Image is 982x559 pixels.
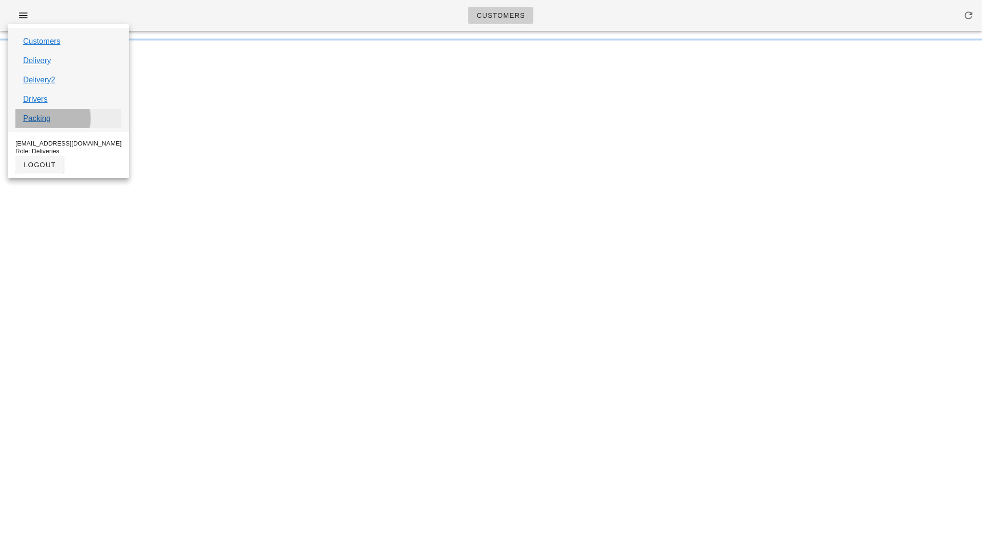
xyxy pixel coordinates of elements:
[23,113,51,124] a: Packing
[23,93,48,105] a: Drivers
[23,55,51,67] a: Delivery
[23,36,60,47] a: Customers
[15,140,121,147] div: [EMAIL_ADDRESS][DOMAIN_NAME]
[23,161,56,169] span: logout
[15,147,121,155] div: Role: Deliveries
[468,7,533,24] a: Customers
[476,12,525,19] span: Customers
[15,156,64,173] button: logout
[23,74,55,86] a: Delivery2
